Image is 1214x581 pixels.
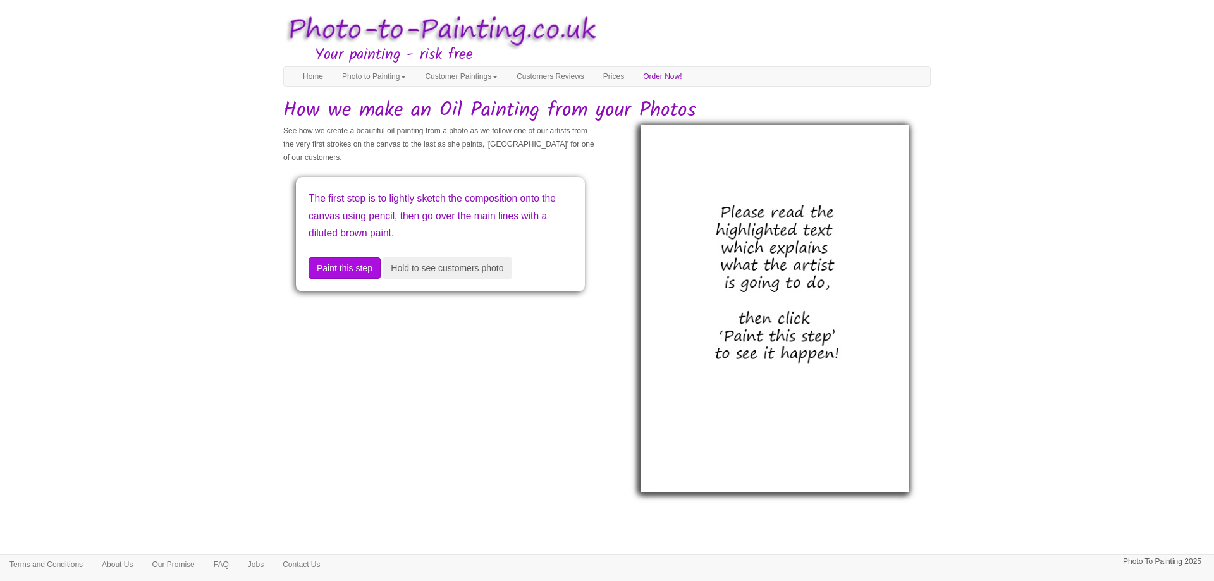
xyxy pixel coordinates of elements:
[309,257,381,279] button: Paint this step
[415,67,507,86] a: Customer Paintings
[641,125,910,492] img: A blank canvas
[283,125,598,164] p: See how we create a beautiful oil painting from a photo as we follow one of our artists from the ...
[594,67,634,86] a: Prices
[204,555,238,574] a: FAQ
[1123,555,1201,568] p: Photo To Painting 2025
[634,67,691,86] a: Order Now!
[293,67,333,86] a: Home
[309,190,572,242] p: The first step is to lightly sketch the composition onto the canvas using pencil, then go over th...
[277,6,601,55] img: Photo to Painting
[92,555,142,574] a: About Us
[383,257,512,279] button: Hold to see customers photo
[507,67,594,86] a: Customers Reviews
[238,555,273,574] a: Jobs
[315,47,931,63] h3: Your painting - risk free
[142,555,204,574] a: Our Promise
[333,67,415,86] a: Photo to Painting
[273,555,329,574] a: Contact Us
[283,99,931,121] h1: How we make an Oil Painting from your Photos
